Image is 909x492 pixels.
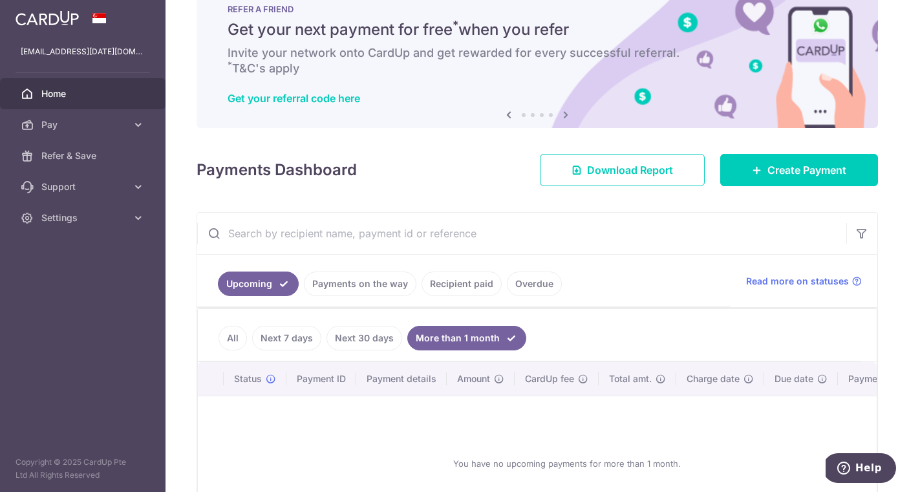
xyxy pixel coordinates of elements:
[252,326,321,350] a: Next 7 days
[219,326,247,350] a: All
[41,180,127,193] span: Support
[41,118,127,131] span: Pay
[286,362,356,396] th: Payment ID
[525,372,574,385] span: CardUp fee
[21,45,145,58] p: [EMAIL_ADDRESS][DATE][DOMAIN_NAME]
[687,372,740,385] span: Charge date
[720,154,878,186] a: Create Payment
[775,372,813,385] span: Due date
[304,272,416,296] a: Payments on the way
[228,4,847,14] p: REFER A FRIEND
[228,45,847,76] h6: Invite your network onto CardUp and get rewarded for every successful referral. T&C's apply
[41,211,127,224] span: Settings
[540,154,705,186] a: Download Report
[457,372,490,385] span: Amount
[746,275,849,288] span: Read more on statuses
[826,453,896,486] iframe: Opens a widget where you can find more information
[587,162,673,178] span: Download Report
[326,326,402,350] a: Next 30 days
[767,162,846,178] span: Create Payment
[422,272,502,296] a: Recipient paid
[746,275,862,288] a: Read more on statuses
[228,19,847,40] h5: Get your next payment for free when you refer
[507,272,562,296] a: Overdue
[197,158,357,182] h4: Payments Dashboard
[407,326,526,350] a: More than 1 month
[234,372,262,385] span: Status
[41,149,127,162] span: Refer & Save
[197,213,846,254] input: Search by recipient name, payment id or reference
[16,10,79,26] img: CardUp
[218,272,299,296] a: Upcoming
[228,92,360,105] a: Get your referral code here
[356,362,447,396] th: Payment details
[609,372,652,385] span: Total amt.
[41,87,127,100] span: Home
